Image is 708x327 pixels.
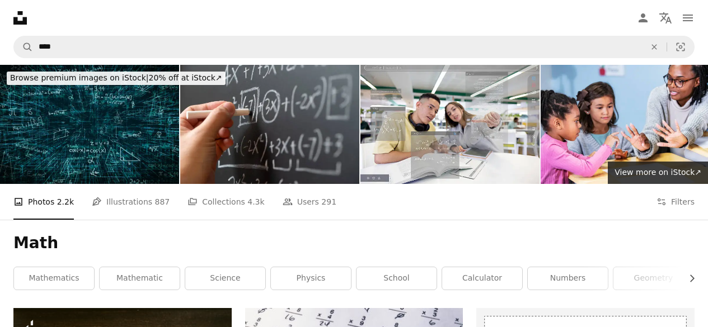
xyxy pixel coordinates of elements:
a: mathematics [14,267,94,290]
a: geometry [613,267,693,290]
span: View more on iStock ↗ [615,168,701,177]
form: Find visuals sitewide [13,36,695,58]
a: Home — Unsplash [13,11,27,25]
a: Log in / Sign up [632,7,654,29]
button: scroll list to the right [682,267,695,290]
img: Algebra mathematic formula written on chalkboard [180,65,359,184]
a: mathematic [100,267,180,290]
a: numbers [528,267,608,290]
button: Menu [677,7,699,29]
button: Visual search [667,36,694,58]
button: Language [654,7,677,29]
button: Search Unsplash [14,36,33,58]
a: calculator [442,267,522,290]
a: Illustrations 887 [92,184,170,220]
span: 887 [155,196,170,208]
img: POV of students interacting with a screen in a physics class [360,65,540,184]
span: 4.3k [247,196,264,208]
span: Browse premium images on iStock | [10,73,148,82]
div: 20% off at iStock ↗ [7,72,226,85]
a: View more on iStock↗ [608,162,708,184]
span: 291 [321,196,336,208]
a: science [185,267,265,290]
button: Clear [642,36,667,58]
a: school [357,267,437,290]
h1: Math [13,233,695,253]
a: physics [271,267,351,290]
a: Users 291 [283,184,336,220]
a: Collections 4.3k [187,184,264,220]
button: Filters [657,184,695,220]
